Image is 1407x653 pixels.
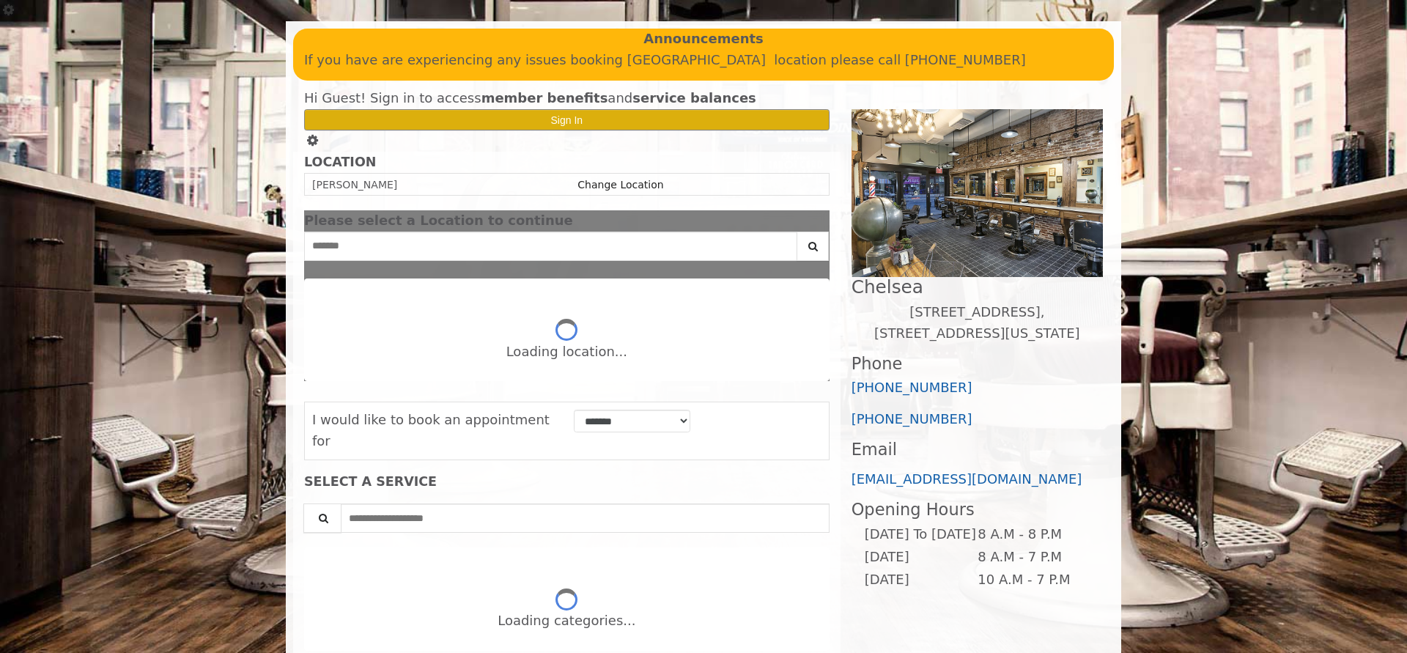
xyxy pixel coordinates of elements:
td: 8 A.M - 8 P.M [977,523,1090,546]
div: Loading categories... [498,610,635,632]
td: [DATE] [864,546,977,569]
span: I would like to book an appointment for [312,412,550,449]
p: If you have are experiencing any issues booking [GEOGRAPHIC_DATA] location please call [PHONE_NUM... [304,50,1103,71]
button: close dialog [808,216,830,226]
span: [PERSON_NAME] [312,179,397,191]
h3: Email [852,440,1103,459]
input: Search Center [304,232,797,261]
div: SELECT A SERVICE [304,475,830,489]
div: Loading location... [506,342,627,363]
a: [EMAIL_ADDRESS][DOMAIN_NAME] [852,471,1082,487]
td: [DATE] [864,569,977,591]
i: Search button [805,241,821,251]
h3: Phone [852,355,1103,373]
a: Change Location [577,179,663,191]
td: [DATE] To [DATE] [864,523,977,546]
a: [PHONE_NUMBER] [852,380,972,395]
td: 10 A.M - 7 P.M [977,569,1090,591]
b: LOCATION [304,155,376,169]
span: Please select a Location to continue [304,213,573,228]
button: Service Search [303,503,341,533]
div: Center Select [304,232,830,268]
td: 8 A.M - 7 P.M [977,546,1090,569]
button: Sign In [304,109,830,130]
b: member benefits [481,90,608,106]
p: [STREET_ADDRESS],[STREET_ADDRESS][US_STATE] [852,302,1103,344]
b: Announcements [643,29,764,50]
h3: Opening Hours [852,501,1103,519]
h2: Chelsea [852,277,1103,297]
div: Hi Guest! Sign in to access and [304,88,830,109]
b: service balances [632,90,756,106]
a: [PHONE_NUMBER] [852,411,972,427]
